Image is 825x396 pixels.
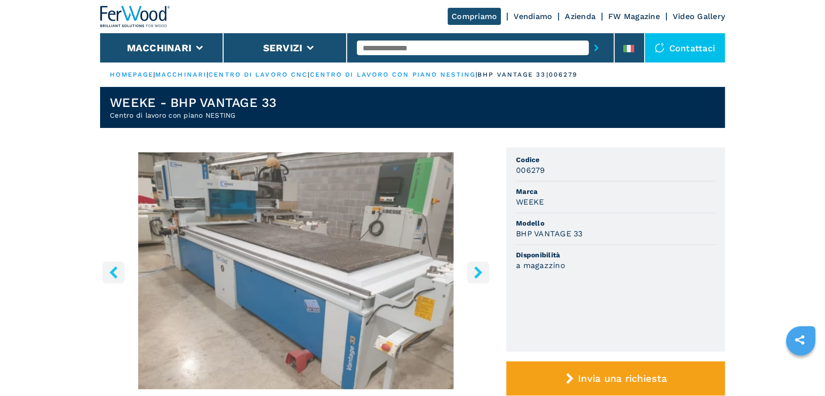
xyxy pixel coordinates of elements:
a: Video Gallery [673,12,725,21]
p: 006279 [549,70,578,79]
h3: BHP VANTAGE 33 [516,228,583,239]
span: | [475,71,477,78]
h3: a magazzino [516,260,565,271]
h1: WEEKE - BHP VANTAGE 33 [110,95,277,110]
span: Invia una richiesta [578,373,667,384]
button: left-button [103,261,124,283]
a: Vendiamo [514,12,552,21]
a: centro di lavoro con piano nesting [309,71,475,78]
button: Macchinari [127,42,192,54]
div: Go to Slide 3 [100,152,492,389]
h3: WEEKE [516,196,544,208]
div: Contattaci [645,33,725,63]
span: Codice [516,155,715,165]
img: Ferwood [100,6,170,27]
span: Marca [516,187,715,196]
button: Servizi [263,42,302,54]
p: bhp vantage 33 | [477,70,549,79]
a: macchinari [155,71,206,78]
button: right-button [467,261,489,283]
a: HOMEPAGE [110,71,153,78]
span: | [308,71,309,78]
iframe: Chat [784,352,818,389]
a: sharethis [787,328,812,352]
span: Modello [516,218,715,228]
h2: Centro di lavoro con piano NESTING [110,110,277,120]
img: Centro di lavoro con piano NESTING WEEKE BHP VANTAGE 33 [100,152,492,389]
span: Disponibilità [516,250,715,260]
img: Contattaci [655,43,664,53]
span: | [206,71,208,78]
h3: 006279 [516,165,545,176]
button: Invia una richiesta [506,361,725,396]
a: Compriamo [448,8,501,25]
span: | [153,71,155,78]
button: submit-button [589,37,604,59]
a: centro di lavoro cnc [208,71,308,78]
a: FW Magazine [608,12,660,21]
a: Azienda [565,12,596,21]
